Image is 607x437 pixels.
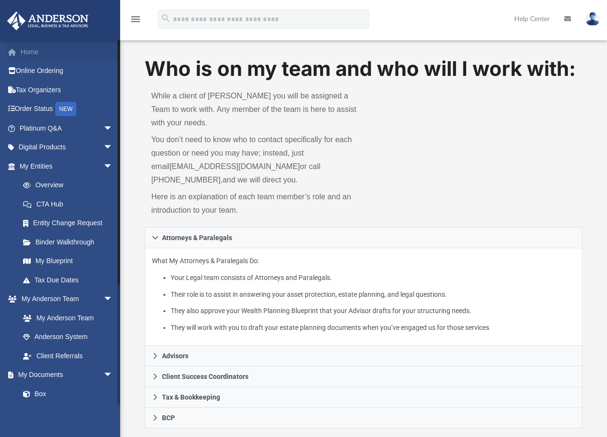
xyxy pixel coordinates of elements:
[13,214,127,233] a: Entity Change Request
[145,366,583,387] a: Client Success Coordinators
[130,13,141,25] i: menu
[171,322,576,334] li: They will work with you to draft your estate planning documents when you’ve engaged us for those ...
[145,55,583,83] h1: Who is on my team and who will I work with:
[13,308,118,328] a: My Anderson Team
[4,12,91,30] img: Anderson Advisors Platinum Portal
[103,138,123,158] span: arrow_drop_down
[7,138,127,157] a: Digital Productsarrow_drop_down
[7,157,127,176] a: My Entitiesarrow_drop_down
[103,290,123,309] span: arrow_drop_down
[145,387,583,408] a: Tax & Bookkeeping
[13,346,123,365] a: Client Referrals
[7,80,127,99] a: Tax Organizers
[152,255,576,333] p: What My Attorneys & Paralegals Do:
[171,289,576,301] li: Their role is to assist in answering your asset protection, estate planning, and legal questions.
[162,373,248,380] span: Client Success Coordinators
[145,346,583,366] a: Advisors
[13,328,123,347] a: Anderson System
[13,194,127,214] a: CTA Hub
[7,42,127,61] a: Home
[13,403,123,423] a: Meeting Minutes
[55,102,76,116] div: NEW
[130,18,141,25] a: menu
[162,234,232,241] span: Attorneys & Paralegals
[7,365,123,385] a: My Documentsarrow_drop_down
[7,119,127,138] a: Platinum Q&Aarrow_drop_down
[145,408,583,428] a: BCP
[151,133,357,187] p: You don’t need to know who to contact specifically for each question or need you may have; instea...
[162,414,175,421] span: BCP
[161,13,171,24] i: search
[13,232,127,252] a: Binder Walkthrough
[162,394,220,401] span: Tax & Bookkeeping
[170,162,300,170] a: [EMAIL_ADDRESS][DOMAIN_NAME]
[103,119,123,138] span: arrow_drop_down
[585,12,600,26] img: User Pic
[7,290,123,309] a: My Anderson Teamarrow_drop_down
[171,305,576,317] li: They also approve your Wealth Planning Blueprint that your Advisor drafts for your structuring ne...
[13,252,123,271] a: My Blueprint
[145,227,583,248] a: Attorneys & Paralegals
[13,176,127,195] a: Overview
[103,365,123,385] span: arrow_drop_down
[145,248,583,346] div: Attorneys & Paralegals
[7,61,127,81] a: Online Ordering
[103,157,123,176] span: arrow_drop_down
[7,99,127,119] a: Order StatusNEW
[162,352,188,359] span: Advisors
[171,272,576,284] li: Your Legal team consists of Attorneys and Paralegals.
[13,384,118,403] a: Box
[13,270,127,290] a: Tax Due Dates
[151,89,357,130] p: While a client of [PERSON_NAME] you will be assigned a Team to work with. Any member of the team ...
[151,190,357,217] p: Here is an explanation of each team member’s role and an introduction to your team.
